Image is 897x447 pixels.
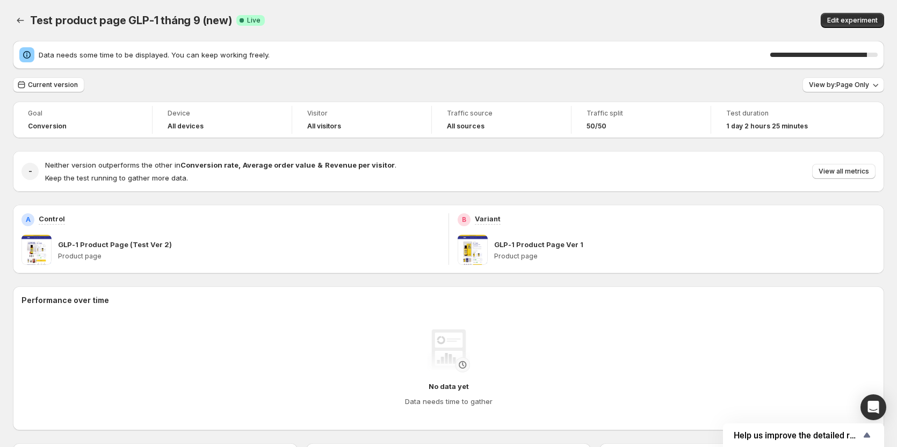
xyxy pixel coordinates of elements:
[307,122,341,131] h4: All visitors
[238,161,241,169] strong: ,
[734,429,873,442] button: Show survey - Help us improve the detailed report for A/B campaigns
[458,235,488,265] img: GLP-1 Product Page Ver 1
[447,109,556,118] span: Traffic source
[734,430,860,441] span: Help us improve the detailed report for A/B campaigns
[58,252,440,261] p: Product page
[726,109,836,118] span: Test duration
[58,239,172,250] p: GLP-1 Product Page (Test Ver 2)
[494,252,876,261] p: Product page
[812,164,876,179] button: View all metrics
[28,122,67,131] span: Conversion
[247,16,261,25] span: Live
[827,16,878,25] span: Edit experiment
[726,108,836,132] a: Test duration1 day 2 hours 25 minutes
[307,108,416,132] a: VisitorAll visitors
[45,174,188,182] span: Keep the test running to gather more data.
[494,239,583,250] p: GLP-1 Product Page Ver 1
[809,81,869,89] span: View by: Page Only
[28,166,32,177] h2: -
[726,122,808,131] span: 1 day 2 hours 25 minutes
[447,122,484,131] h4: All sources
[821,13,884,28] button: Edit experiment
[819,167,869,176] span: View all metrics
[21,295,876,306] h2: Performance over time
[429,381,469,392] h4: No data yet
[180,161,238,169] strong: Conversion rate
[587,108,696,132] a: Traffic split50/50
[26,215,31,224] h2: A
[13,13,28,28] button: Back
[168,108,277,132] a: DeviceAll devices
[28,109,137,118] span: Goal
[45,161,396,169] span: Neither version outperforms the other in .
[405,396,493,407] h4: Data needs time to gather
[462,215,466,224] h2: B
[427,329,470,372] img: No data yet
[860,394,886,420] div: Open Intercom Messenger
[21,235,52,265] img: GLP-1 Product Page (Test Ver 2)
[307,109,416,118] span: Visitor
[325,161,395,169] strong: Revenue per visitor
[587,109,696,118] span: Traffic split
[28,108,137,132] a: GoalConversion
[39,49,770,60] span: Data needs some time to be displayed. You can keep working freely.
[13,77,84,92] button: Current version
[28,81,78,89] span: Current version
[447,108,556,132] a: Traffic sourceAll sources
[802,77,884,92] button: View by:Page Only
[243,161,315,169] strong: Average order value
[168,109,277,118] span: Device
[39,213,65,224] p: Control
[475,213,501,224] p: Variant
[317,161,323,169] strong: &
[30,14,232,27] span: Test product page GLP-1 tháng 9 (new)
[587,122,606,131] span: 50/50
[168,122,204,131] h4: All devices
